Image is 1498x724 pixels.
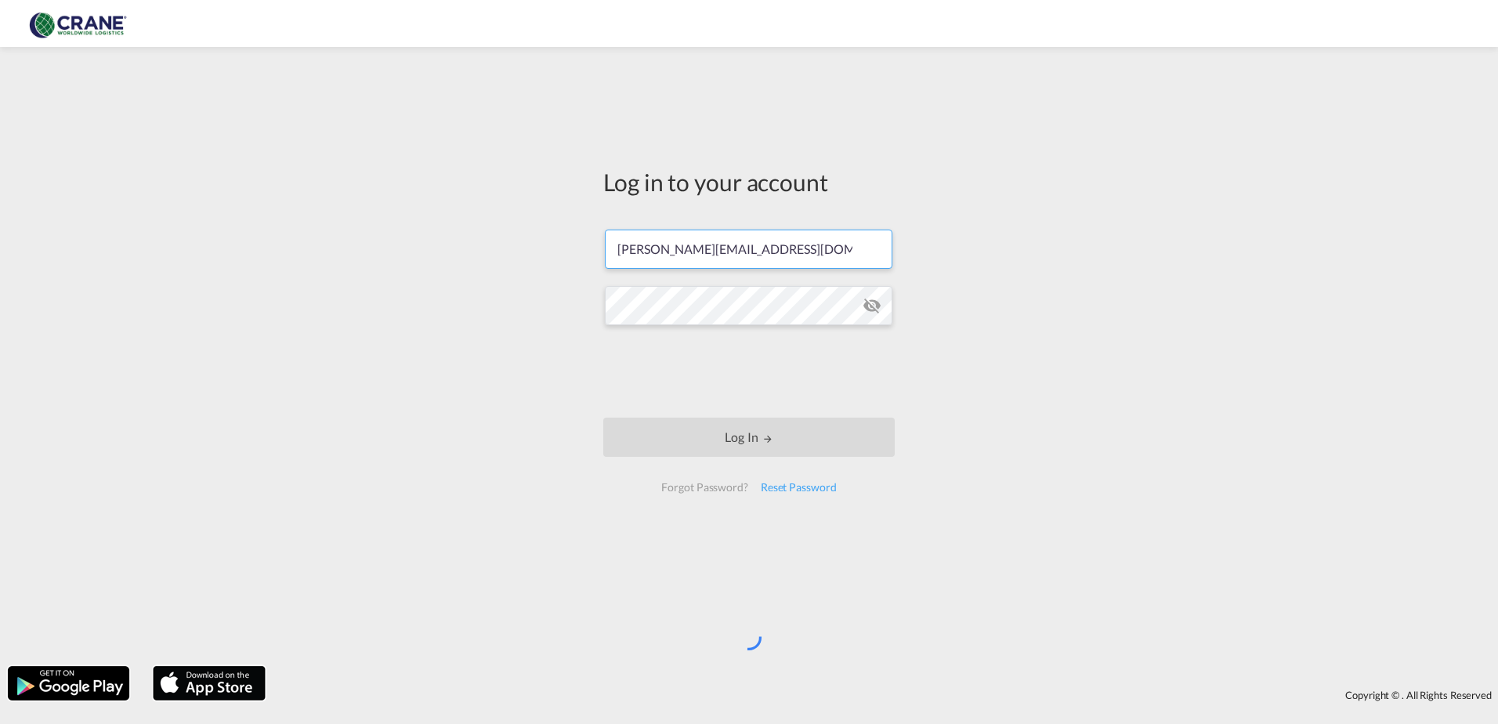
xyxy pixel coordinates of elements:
button: LOGIN [603,418,895,457]
img: 374de710c13411efa3da03fd754f1635.jpg [24,6,129,42]
md-icon: icon-eye-off [863,296,881,315]
img: google.png [6,664,131,702]
iframe: reCAPTCHA [630,341,868,402]
input: Enter email/phone number [605,230,892,269]
div: Copyright © . All Rights Reserved [273,682,1498,708]
div: Forgot Password? [655,473,754,501]
img: apple.png [151,664,267,702]
div: Log in to your account [603,165,895,198]
div: Reset Password [754,473,843,501]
